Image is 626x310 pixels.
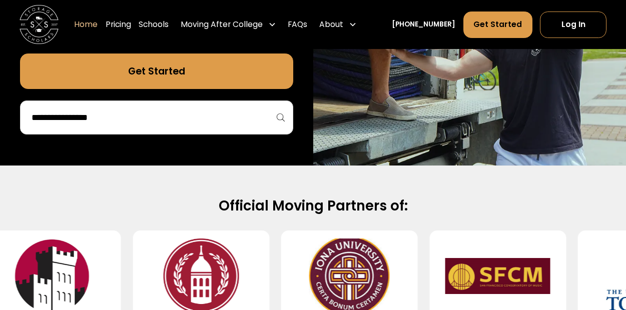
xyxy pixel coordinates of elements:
a: Pricing [106,10,131,38]
div: About [315,10,361,38]
div: About [319,18,343,30]
h2: Official Moving Partners of: [32,197,595,215]
a: FAQs [288,10,307,38]
img: Storage Scholars main logo [20,5,59,44]
a: home [20,5,59,44]
a: Schools [139,10,169,38]
a: Home [74,10,98,38]
a: Log In [540,11,606,37]
a: [PHONE_NUMBER] [392,19,455,29]
div: Moving After College [177,10,280,38]
a: Get Started [20,53,293,88]
div: Moving After College [181,18,263,30]
a: Get Started [463,11,532,37]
